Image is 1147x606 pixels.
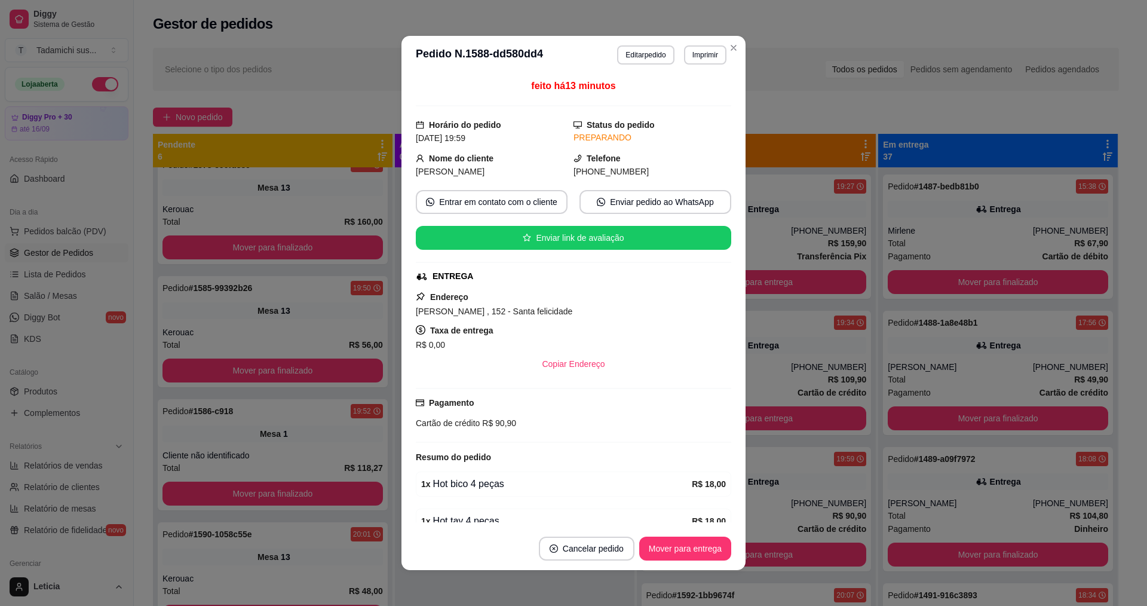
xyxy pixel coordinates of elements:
strong: Horário do pedido [429,120,501,130]
strong: Resumo do pedido [416,452,491,462]
button: Close [724,38,743,57]
div: Hot tay 4 peças [421,514,692,528]
span: phone [573,154,582,163]
strong: Taxa de entrega [430,326,493,335]
span: user [416,154,424,163]
span: desktop [573,121,582,129]
h3: Pedido N. 1588-dd580dd4 [416,45,543,65]
div: ENTREGA [433,270,473,283]
button: starEnviar link de avaliação [416,226,731,250]
strong: 1 x [421,516,431,526]
span: R$ 0,00 [416,340,445,350]
strong: Status do pedido [587,120,655,130]
div: PREPARANDO [573,131,731,144]
span: calendar [416,121,424,129]
span: pushpin [416,292,425,301]
strong: Pagamento [429,398,474,408]
button: whats-appEnviar pedido ao WhatsApp [579,190,731,214]
strong: R$ 18,00 [692,516,726,526]
strong: Nome do cliente [429,154,493,163]
span: dollar [416,325,425,335]
span: feito há 13 minutos [531,81,615,91]
span: star [523,234,531,242]
strong: Endereço [430,292,468,302]
span: [DATE] 19:59 [416,133,465,143]
button: Imprimir [684,45,726,65]
span: [PERSON_NAME] [416,167,484,176]
span: close-circle [550,544,558,553]
strong: R$ 18,00 [692,479,726,489]
span: whats-app [426,198,434,206]
button: Mover para entrega [639,537,731,561]
button: close-circleCancelar pedido [539,537,634,561]
strong: Telefone [587,154,621,163]
span: R$ 90,90 [480,418,516,428]
strong: 1 x [421,479,431,489]
span: credit-card [416,399,424,407]
span: Cartão de crédito [416,418,480,428]
span: [PHONE_NUMBER] [573,167,649,176]
div: Hot bico 4 peças [421,477,692,491]
button: whats-appEntrar em contato com o cliente [416,190,568,214]
button: Copiar Endereço [532,352,614,376]
button: Editarpedido [617,45,674,65]
span: [PERSON_NAME] , 152 - Santa felicidade [416,307,572,316]
span: whats-app [597,198,605,206]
